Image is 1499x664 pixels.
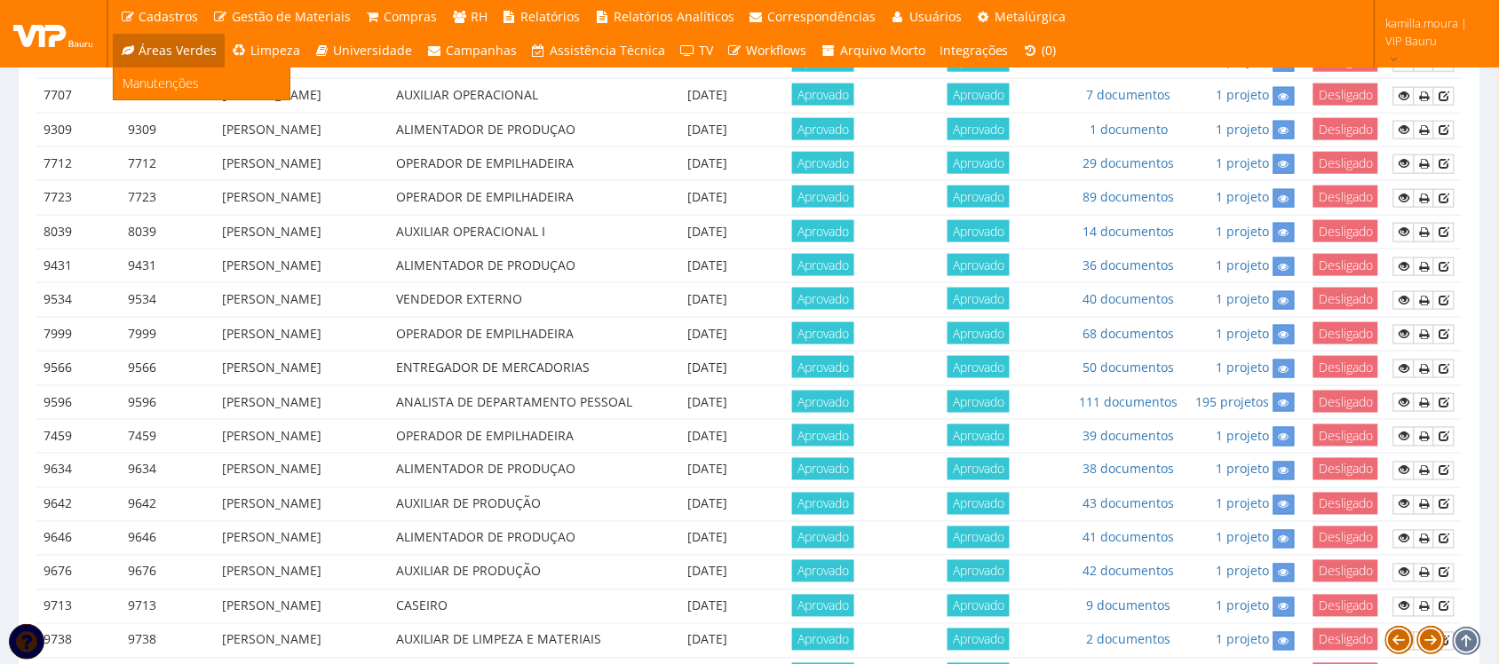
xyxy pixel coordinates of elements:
td: CASEIRO [390,589,655,623]
span: Aprovado [792,118,854,140]
td: AUXILIAR OPERACIONAL [390,79,655,113]
span: Aprovado [792,424,854,447]
td: [DATE] [654,487,759,521]
span: Aprovado [948,220,1010,242]
td: AUXILIAR OPERACIONAL I [390,215,655,249]
span: Compras [385,8,438,25]
td: 9534 [36,283,121,317]
span: Desligado [1313,560,1378,582]
span: Arquivo Morto [840,42,925,59]
td: 7459 [121,419,215,453]
td: ALIMENTADOR DE PRODUÇAO [390,522,655,556]
span: Aprovado [792,526,854,549]
span: Aprovado [948,118,1010,140]
span: Áreas Verdes [139,42,218,59]
td: 9634 [121,454,215,487]
td: [DATE] [654,181,759,215]
span: RH [471,8,488,25]
td: 7723 [121,181,215,215]
span: Desligado [1313,186,1378,208]
td: [PERSON_NAME] [215,556,390,589]
td: 9566 [121,352,215,385]
span: Usuários [909,8,962,25]
a: 36 documentos [1083,257,1175,273]
span: Integrações [940,42,1009,59]
a: 1 projeto [1217,52,1270,69]
td: [PERSON_NAME] [215,589,390,623]
span: Aprovado [792,254,854,276]
td: [DATE] [654,79,759,113]
td: [PERSON_NAME] [215,385,390,419]
a: (0) [1016,34,1064,67]
td: 9676 [121,556,215,589]
a: 1 projeto [1217,121,1270,138]
td: [PERSON_NAME] [215,454,390,487]
td: 7707 [36,79,121,113]
td: 8039 [36,215,121,249]
a: 40 documentos [1083,290,1175,307]
a: 111 documentos [1080,393,1178,410]
a: 1 projeto [1217,290,1270,307]
td: [DATE] [654,113,759,146]
td: [DATE] [654,215,759,249]
span: Desligado [1313,83,1378,106]
a: 1 projeto [1217,529,1270,546]
span: Manutenções [123,75,199,91]
a: 1 projeto [1217,257,1270,273]
td: 9634 [36,454,121,487]
img: logo [13,20,93,47]
span: Aprovado [948,560,1010,582]
span: Aprovado [792,356,854,378]
span: Aprovado [792,220,854,242]
td: 9431 [121,249,215,283]
td: [PERSON_NAME] [215,487,390,521]
a: TV [673,34,721,67]
span: Aprovado [792,560,854,582]
span: Universidade [334,42,413,59]
span: Desligado [1313,322,1378,344]
span: Workflows [747,42,807,59]
td: [DATE] [654,624,759,658]
span: Aprovado [792,288,854,310]
span: Desligado [1313,254,1378,276]
span: Aprovado [792,83,854,106]
td: 9596 [121,385,215,419]
span: Aprovado [792,458,854,480]
a: Integrações [932,34,1016,67]
td: [PERSON_NAME] [215,522,390,556]
td: AUXILIAR DE PRODUÇÃO [390,487,655,521]
span: (0) [1043,42,1057,59]
span: TV [699,42,713,59]
span: Cadastros [139,8,199,25]
td: ALIMENTADOR DE PRODUÇAO [390,249,655,283]
span: Aprovado [792,186,854,208]
td: 9713 [36,589,121,623]
a: 1 projeto [1217,461,1270,478]
td: 7712 [36,146,121,180]
span: Aprovado [948,458,1010,480]
td: 9642 [121,487,215,521]
a: 1 projeto [1217,86,1270,103]
td: OPERADOR DE EMPILHADEIRA [390,181,655,215]
td: 8039 [121,215,215,249]
td: 9431 [36,249,121,283]
td: 9676 [36,556,121,589]
span: Aprovado [948,186,1010,208]
span: Desligado [1313,220,1378,242]
a: Workflows [720,34,814,67]
span: Aprovado [948,628,1010,651]
span: Limpeza [250,42,300,59]
td: [DATE] [654,419,759,453]
a: 2 documentos [1087,631,1171,648]
a: 7 documentos [1087,86,1171,103]
a: 41 documentos [1083,529,1175,546]
a: 1 projeto [1217,427,1270,444]
td: ALIMENTADOR DE PRODUÇAO [390,454,655,487]
a: 1 projeto [1217,359,1270,375]
a: Manutenções [114,67,289,99]
td: ENTREGADOR DE MERCADORIAS [390,352,655,385]
a: 38 documentos [1083,461,1175,478]
a: 89 documentos [1083,188,1175,205]
td: ALIMENTADOR DE PRODUÇAO [390,113,655,146]
td: [PERSON_NAME] [215,317,390,351]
